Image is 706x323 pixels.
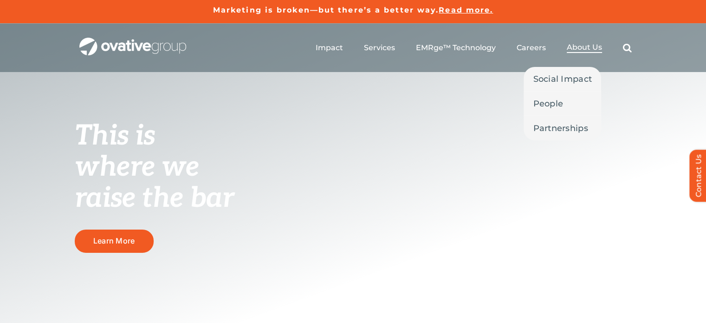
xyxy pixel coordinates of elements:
span: Partnerships [533,122,588,135]
a: About Us [567,43,602,53]
a: Marketing is broken—but there’s a better way. [213,6,439,14]
a: People [524,92,601,116]
a: OG_Full_horizontal_WHT [79,37,186,46]
span: This is [75,119,155,153]
span: where we raise the bar [75,151,234,215]
a: Learn More [75,230,154,252]
span: Learn More [93,237,135,245]
a: Search [623,43,632,53]
nav: Menu [316,33,632,63]
a: EMRge™ Technology [416,43,496,53]
a: Social Impact [524,67,601,91]
a: Partnerships [524,116,601,140]
span: About Us [567,43,602,52]
a: Services [364,43,395,53]
span: People [533,97,563,110]
span: Social Impact [533,73,592,86]
a: Careers [517,43,546,53]
a: Impact [316,43,343,53]
a: Read more. [439,6,493,14]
